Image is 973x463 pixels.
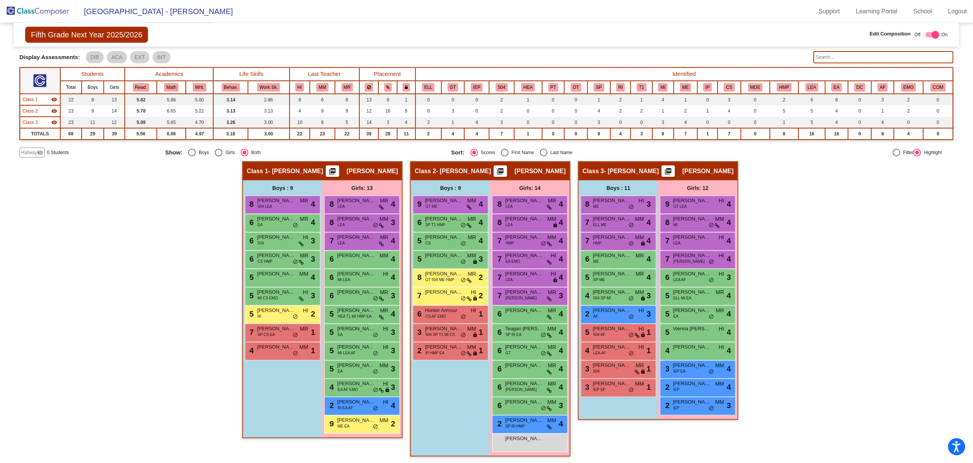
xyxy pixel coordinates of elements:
td: 29 [82,128,104,140]
mat-chip: INT [153,51,171,63]
td: 0 [741,94,770,105]
td: 5.56 [125,128,157,140]
button: Work Sk. [257,83,280,92]
button: MI [658,83,668,92]
th: Keep with teacher [397,81,416,94]
span: 4 [479,198,483,210]
td: 2.86 [248,94,290,105]
td: 8 [872,128,894,140]
td: 0 [848,117,872,128]
td: 0 [923,94,953,105]
button: HI [295,83,304,92]
button: Math [164,83,179,92]
span: Off [915,31,921,38]
td: 0 [718,117,741,128]
mat-icon: picture_as_pdf [496,167,505,178]
td: 5.00 [186,94,213,105]
td: 0 [848,94,872,105]
span: Class 3 [583,167,604,175]
td: 4 [464,117,489,128]
div: Both [248,149,261,156]
button: RI [616,83,625,92]
td: 7 [674,128,698,140]
span: Show: [165,149,182,156]
td: 4 [894,128,923,140]
th: Occupational Therapy [564,81,588,94]
button: IEP [471,83,483,92]
td: 9 [82,105,104,117]
div: Boys : 9 [243,180,322,196]
button: HEA [521,83,535,92]
td: 0 [564,94,588,105]
th: Keep away students [359,81,379,94]
td: 3.13 [213,105,248,117]
td: 4 [441,128,465,140]
td: 4 [290,105,310,117]
td: 7 [718,128,741,140]
td: 3.18 [213,128,248,140]
td: 3.00 [248,117,290,128]
th: Total [60,81,82,94]
td: 22 [290,128,310,140]
mat-radio-group: Select an option [165,149,445,156]
button: ELL [422,83,435,92]
span: 4 [727,198,731,210]
span: [PERSON_NAME] [347,167,398,175]
span: Class 1 [23,96,38,103]
th: Mary Ellen Mulderrig [310,81,335,94]
span: Class 2 [23,108,38,114]
div: Girls: 13 [322,180,402,196]
button: HMP [777,83,791,92]
td: 0 [542,117,565,128]
td: 4 [588,105,611,117]
span: [PERSON_NAME] [505,197,543,204]
div: Boys : 9 [411,180,490,196]
th: Mike Ropars [335,81,359,94]
td: 0 [416,105,441,117]
td: 0 [542,105,565,117]
td: 1 [588,94,611,105]
th: Boys [82,81,104,94]
td: 0 [698,94,718,105]
a: Logout [942,5,973,18]
td: 0 [564,128,588,140]
td: 0 [698,117,718,128]
span: 4 [311,198,315,210]
button: MM [316,83,329,92]
td: 8 [290,94,310,105]
mat-icon: visibility [52,119,58,125]
span: 3 [647,198,651,210]
td: 0 [464,94,489,105]
td: 5 [335,117,359,128]
td: 3 [441,105,465,117]
mat-icon: visibility [52,96,58,103]
td: 0 [923,105,953,117]
td: 2 [489,105,514,117]
td: 3.26 [213,117,248,128]
td: 4 [718,105,741,117]
td: 5.78 [125,105,157,117]
th: Physical Therapy [542,81,565,94]
button: CS [724,83,735,92]
button: OT [571,83,582,92]
td: 0 [741,128,770,140]
th: Heather Israel [290,81,310,94]
button: AF [878,83,888,92]
span: Class 1 [247,167,268,175]
mat-chip: DIB [86,51,104,63]
span: [PERSON_NAME] [673,197,711,204]
td: 5.82 [125,94,157,105]
td: 0 [741,117,770,128]
button: Print Students Details [662,166,675,177]
td: 13 [104,94,125,105]
td: 3.14 [213,94,248,105]
th: Emotional Concerns [894,81,923,94]
td: 3.00 [248,128,290,140]
td: 4.97 [186,128,213,140]
span: [PERSON_NAME] [425,197,463,204]
span: Hallway [21,149,37,156]
span: Display Assessments: [19,54,80,61]
td: Melissa Hackett - Hackett [20,94,60,105]
td: 2 [416,117,441,128]
td: 23 [60,117,82,128]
